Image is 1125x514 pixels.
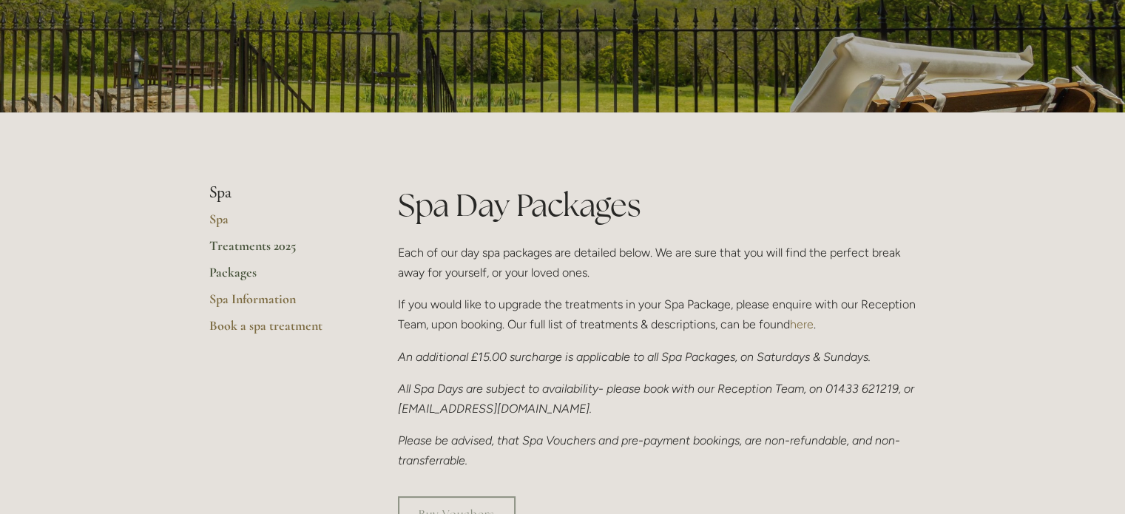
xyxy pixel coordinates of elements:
a: Spa [209,211,351,237]
em: Please be advised, that Spa Vouchers and pre-payment bookings, are non-refundable, and non-transf... [398,433,900,467]
a: Spa Information [209,291,351,317]
h1: Spa Day Packages [398,183,916,227]
li: Spa [209,183,351,203]
p: If you would like to upgrade the treatments in your Spa Package, please enquire with our Receptio... [398,294,916,334]
a: Packages [209,264,351,291]
a: Book a spa treatment [209,317,351,344]
a: here [790,317,814,331]
p: Each of our day spa packages are detailed below. We are sure that you will find the perfect break... [398,243,916,283]
em: All Spa Days are subject to availability- please book with our Reception Team, on 01433 621219, o... [398,382,917,416]
a: Treatments 2025 [209,237,351,264]
em: An additional £15.00 surcharge is applicable to all Spa Packages, on Saturdays & Sundays. [398,350,871,364]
